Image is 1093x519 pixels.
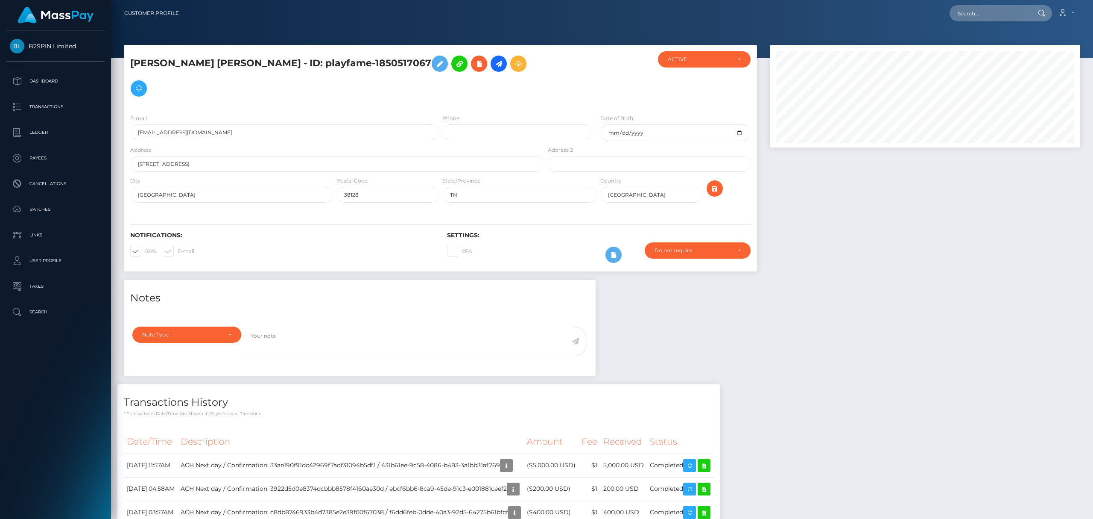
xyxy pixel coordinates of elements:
[600,177,622,185] label: Country
[10,254,101,267] p: User Profile
[548,146,573,154] label: Address 2
[6,276,105,297] a: Taxes
[10,75,101,88] p: Dashboard
[10,152,101,165] p: Payees
[579,454,600,477] td: $1
[130,115,147,122] label: E-mail
[442,115,459,122] label: Phone
[6,250,105,271] a: User Profile
[524,477,579,501] td: ($200.00 USD)
[655,247,731,254] div: Do not require
[524,430,579,454] th: Amount
[600,430,647,454] th: Received
[10,229,101,242] p: Links
[647,454,713,477] td: Completed
[130,291,589,306] h4: Notes
[130,246,156,257] label: SMS
[10,126,101,139] p: Ledger
[600,477,647,501] td: 200.00 USD
[650,436,677,447] mh: Status
[6,224,105,246] a: Links
[10,177,101,190] p: Cancellations
[491,56,507,72] a: Initiate Payout
[6,147,105,169] a: Payees
[10,280,101,293] p: Taxes
[10,39,24,53] img: B2SPIN Limited
[6,42,105,50] span: B2SPIN Limited
[658,51,751,68] button: ACTIVE
[524,454,579,477] td: ($5,000.00 USD)
[950,5,1030,21] input: Search...
[10,100,101,113] p: Transactions
[124,454,178,477] td: [DATE] 11:57AM
[6,122,105,143] a: Ledger
[124,410,713,417] p: * Transactions date/time are shown in payee's local timezone
[142,331,222,338] div: Note Type
[163,246,194,257] label: E-mail
[124,477,178,501] td: [DATE] 04:58AM
[10,306,101,318] p: Search
[442,177,480,185] label: State/Province
[600,454,647,477] td: 5,000.00 USD
[178,430,524,454] th: Description
[6,96,105,118] a: Transactions
[124,4,179,22] a: Customer Profile
[178,454,524,477] td: ACH Next day / Confirmation: 33ae190f91dc42969f7adf31094b5df1 / 431b61ee-9c58-4086-b483-3a1bb31af769
[124,395,713,410] h4: Transactions History
[124,430,178,454] th: Date/Time
[447,246,472,257] label: 2FA
[668,56,731,63] div: ACTIVE
[6,301,105,323] a: Search
[647,477,713,501] td: Completed
[600,115,633,122] label: Date of Birth
[6,199,105,220] a: Batches
[10,203,101,216] p: Batches
[645,242,751,259] button: Do not require
[6,71,105,92] a: Dashboard
[6,173,105,195] a: Cancellations
[130,232,434,239] h6: Notifications:
[178,477,524,501] td: ACH Next day / Confirmation: 3922d5d0e8374dcbbb8578f4160ae30d / ebcf6bb6-8ca9-45de-91c3-e001881ceef2
[130,177,140,185] label: City
[447,232,751,239] h6: Settings:
[579,477,600,501] td: $1
[130,51,540,101] h5: [PERSON_NAME] [PERSON_NAME] - ID: playfame-1850517067
[132,327,241,343] button: Note Type
[130,146,151,154] label: Address
[579,430,600,454] th: Fee
[336,177,368,185] label: Postal Code
[18,7,94,24] img: MassPay Logo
